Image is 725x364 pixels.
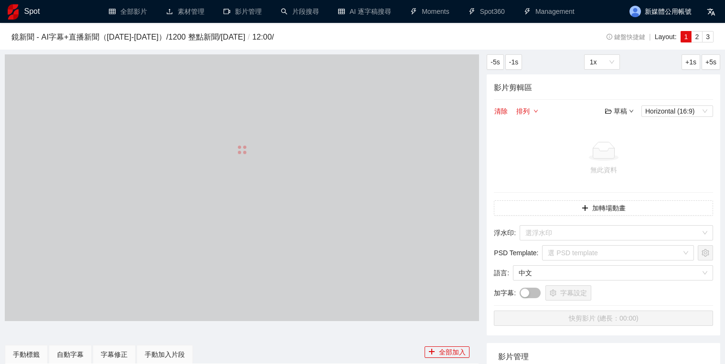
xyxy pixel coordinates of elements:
span: 浮水印 : [494,228,516,238]
button: 排列down [516,105,539,117]
div: 字幕修正 [101,349,128,360]
span: down [533,109,538,114]
button: 快剪影片 (總長：00:00) [494,311,713,326]
span: -1s [509,57,518,67]
button: +5s [702,54,720,70]
button: -1s [505,54,522,70]
span: 2 [695,33,699,41]
span: Horizontal (16:9) [645,106,709,116]
span: 3 [706,33,710,41]
span: 1x [590,55,614,69]
button: -5s [487,54,503,70]
span: down [629,109,634,114]
div: 手動加入片段 [145,349,185,360]
span: plus [582,205,588,212]
span: -5s [490,57,500,67]
div: 自動字幕 [57,349,84,360]
div: 手動標籤 [13,349,40,360]
span: plus [428,348,435,356]
span: +5s [705,57,716,67]
img: logo [8,4,19,20]
span: / [245,32,253,41]
a: thunderboltMoments [410,8,449,15]
button: setting [698,245,713,260]
a: thunderboltManagement [524,8,575,15]
button: setting字幕設定 [545,285,591,301]
a: video-camera影片管理 [224,8,262,15]
span: Layout: [655,33,677,41]
span: 1 [684,33,688,41]
button: +1s [682,54,700,70]
div: 草稿 [605,106,634,116]
h4: 影片剪輯區 [494,82,713,94]
button: 清除 [494,105,508,117]
span: +1s [685,57,696,67]
span: PSD Template : [494,248,538,258]
span: 語言 : [494,268,509,278]
a: table全部影片 [109,8,147,15]
span: | [649,33,651,41]
span: info-circle [607,34,613,40]
button: plus加轉場動畫 [494,200,713,216]
span: folder-open [605,108,612,114]
a: thunderboltSpot360 [469,8,505,15]
button: plus全部加入 [425,346,469,358]
a: tableAI 逐字稿搜尋 [338,8,391,15]
span: 鍵盤快捷鍵 [607,34,645,41]
h3: 鏡新聞 - AI字幕+直播新聞（[DATE]-[DATE]） / 1200 整點新聞 / [DATE] 12:00 / [11,31,556,43]
a: search片段搜尋 [281,8,319,15]
img: avatar [629,6,641,17]
span: 加字幕 : [494,288,516,298]
div: 無此資料 [498,165,709,175]
span: 中文 [519,266,707,280]
a: upload素材管理 [166,8,204,15]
